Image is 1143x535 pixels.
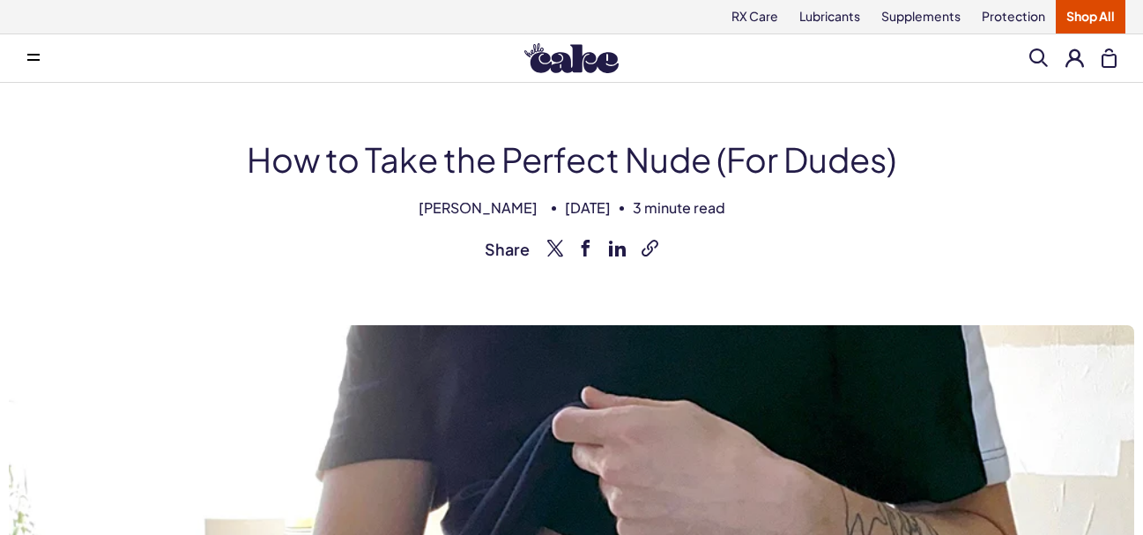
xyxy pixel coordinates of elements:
span: [DATE] [565,198,611,218]
span: [PERSON_NAME] [419,198,538,218]
h1: How to Take the Perfect Nude (For Dudes) [26,136,1117,182]
span: 3 minute read [633,198,725,218]
span: Share [485,239,530,259]
img: Hello Cake [524,43,619,73]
